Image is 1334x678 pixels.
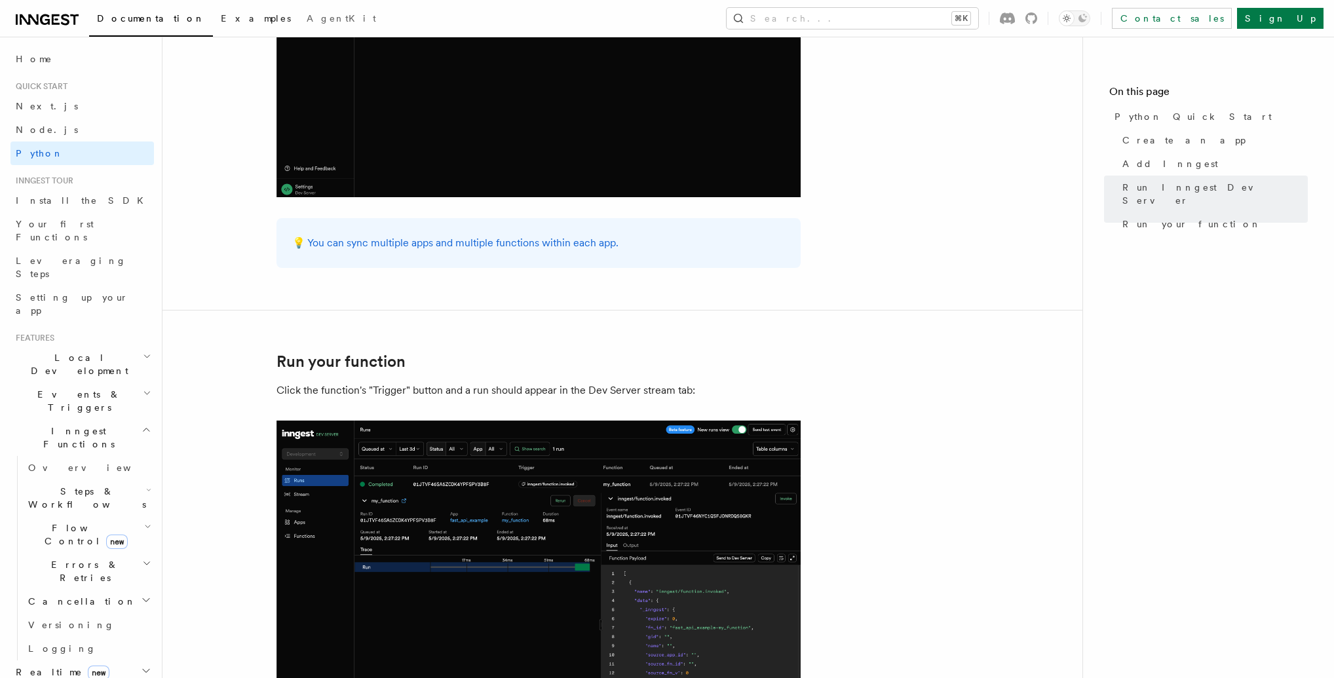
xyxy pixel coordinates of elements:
[28,643,96,654] span: Logging
[16,148,64,159] span: Python
[16,124,78,135] span: Node.js
[89,4,213,37] a: Documentation
[23,480,154,516] button: Steps & Workflows
[10,249,154,286] a: Leveraging Steps
[23,558,142,584] span: Errors & Retries
[16,195,151,206] span: Install the SDK
[23,521,144,548] span: Flow Control
[23,637,154,660] a: Logging
[16,52,52,66] span: Home
[10,47,154,71] a: Home
[10,81,67,92] span: Quick start
[1122,134,1246,147] span: Create an app
[1109,84,1308,105] h4: On this page
[1117,152,1308,176] a: Add Inngest
[727,8,978,29] button: Search...⌘K
[10,94,154,118] a: Next.js
[23,485,146,511] span: Steps & Workflows
[28,462,163,473] span: Overview
[10,456,154,660] div: Inngest Functions
[16,219,94,242] span: Your first Functions
[1122,181,1308,207] span: Run Inngest Dev Server
[299,4,384,35] a: AgentKit
[10,388,143,414] span: Events & Triggers
[16,292,128,316] span: Setting up your app
[23,613,154,637] a: Versioning
[23,595,136,608] span: Cancellation
[952,12,970,25] kbd: ⌘K
[10,141,154,165] a: Python
[1122,157,1218,170] span: Add Inngest
[213,4,299,35] a: Examples
[97,13,205,24] span: Documentation
[1109,105,1308,128] a: Python Quick Start
[1122,217,1261,231] span: Run your function
[23,590,154,613] button: Cancellation
[10,286,154,322] a: Setting up your app
[10,346,154,383] button: Local Development
[292,234,785,252] p: 💡 You can sync multiple apps and multiple functions within each app.
[10,189,154,212] a: Install the SDK
[16,255,126,279] span: Leveraging Steps
[1112,8,1232,29] a: Contact sales
[221,13,291,24] span: Examples
[10,333,54,343] span: Features
[28,620,115,630] span: Versioning
[10,419,154,456] button: Inngest Functions
[10,351,143,377] span: Local Development
[276,352,406,371] a: Run your function
[10,424,142,451] span: Inngest Functions
[1117,212,1308,236] a: Run your function
[10,176,73,186] span: Inngest tour
[1115,110,1272,123] span: Python Quick Start
[23,516,154,553] button: Flow Controlnew
[1059,10,1090,26] button: Toggle dark mode
[1237,8,1324,29] a: Sign Up
[276,381,801,400] p: Click the function's "Trigger" button and a run should appear in the Dev Server stream tab:
[106,535,128,549] span: new
[10,118,154,141] a: Node.js
[1117,176,1308,212] a: Run Inngest Dev Server
[1117,128,1308,152] a: Create an app
[23,456,154,480] a: Overview
[307,13,376,24] span: AgentKit
[10,383,154,419] button: Events & Triggers
[10,212,154,249] a: Your first Functions
[16,101,78,111] span: Next.js
[23,553,154,590] button: Errors & Retries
